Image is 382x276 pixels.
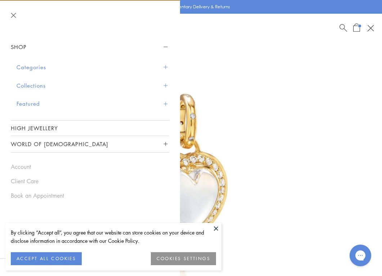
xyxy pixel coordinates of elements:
[11,13,16,18] button: Close navigation
[148,3,230,10] p: Enjoy Complimentary Delivery & Returns
[11,136,169,152] button: World of [DEMOGRAPHIC_DATA]
[11,39,169,153] nav: Sidebar navigation
[11,121,169,136] a: High Jewellery
[11,228,216,245] div: By clicking “Accept all”, you agree that our website can store cookies on your device and disclos...
[11,39,169,55] button: Shop
[11,177,169,185] a: Client Care
[364,22,377,34] button: Open navigation
[346,242,375,269] iframe: Gorgias live chat messenger
[17,58,169,76] button: Categories
[17,76,169,95] button: Collections
[17,95,169,113] button: Featured
[353,23,360,32] a: Open Shopping Bag
[11,252,82,265] button: ACCEPT ALL COOKIES
[340,23,347,32] a: Search
[11,192,169,200] a: Book an Appointment
[11,163,169,171] a: Account
[151,252,216,265] button: COOKIES SETTINGS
